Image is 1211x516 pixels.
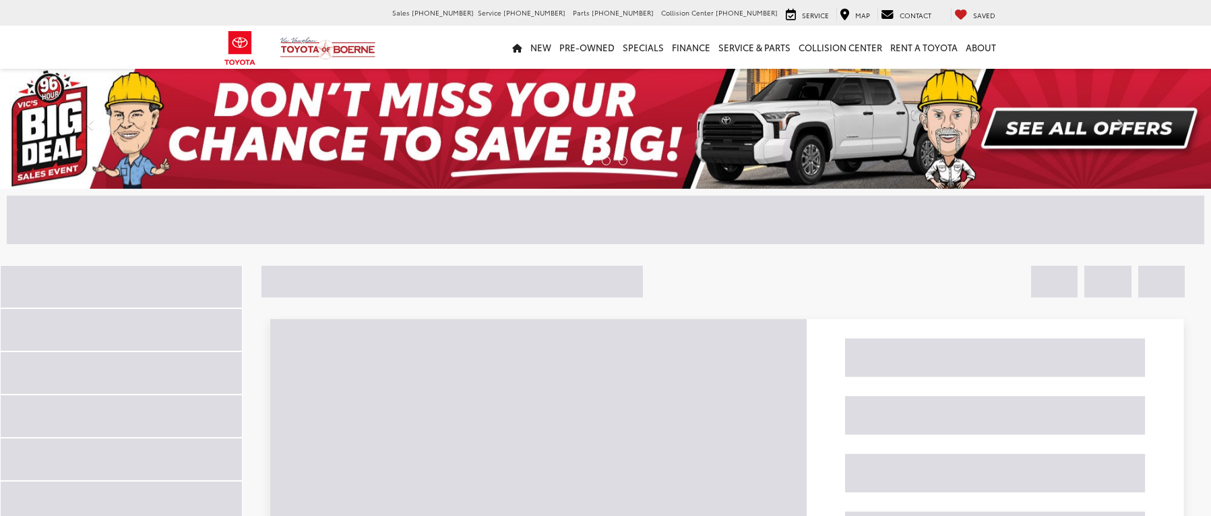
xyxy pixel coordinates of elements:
img: Vic Vaughan Toyota of Boerne [280,36,376,60]
a: Home [508,26,526,69]
a: Specials [619,26,668,69]
span: Saved [973,10,995,20]
a: New [526,26,555,69]
a: Pre-Owned [555,26,619,69]
span: Collision Center [661,7,714,18]
span: [PHONE_NUMBER] [412,7,474,18]
img: Toyota [215,26,266,70]
span: Service [478,7,501,18]
span: Parts [573,7,590,18]
span: Service [802,10,829,20]
span: [PHONE_NUMBER] [716,7,778,18]
a: My Saved Vehicles [951,7,999,21]
a: About [962,26,1000,69]
a: Collision Center [795,26,886,69]
span: [PHONE_NUMBER] [592,7,654,18]
a: Service & Parts: Opens in a new tab [714,26,795,69]
a: Map [836,7,873,21]
span: [PHONE_NUMBER] [503,7,565,18]
span: Map [855,10,870,20]
a: Finance [668,26,714,69]
a: Contact [877,7,935,21]
span: Sales [392,7,410,18]
a: Service [782,7,832,21]
span: Contact [900,10,931,20]
a: Rent a Toyota [886,26,962,69]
